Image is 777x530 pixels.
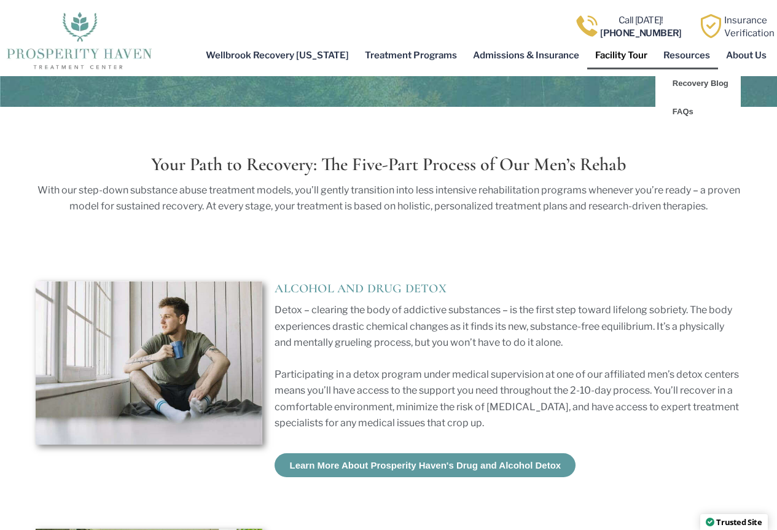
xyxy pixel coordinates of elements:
[724,15,775,38] a: InsuranceVerification
[600,28,682,39] b: [PHONE_NUMBER]
[275,453,576,477] a: Learn More About Prosperity Haven's Drug and Alcohol Detox
[655,69,741,126] ul: Resources
[275,281,741,296] h4: Alcohol and Drug Detox
[655,98,741,126] a: FAQs
[699,14,723,38] img: Learn how Prosperity Haven, a verified substance abuse center can help you overcome your addiction
[289,461,561,470] span: Learn More About Prosperity Haven's Drug and Alcohol Detox
[718,41,775,69] a: About Us
[655,41,718,69] a: Resources
[357,41,465,69] a: Treatment Programs
[275,367,741,432] p: Participating in a detox program under medical supervision at one of our affiliated men’s detox c...
[275,302,741,351] p: Detox – clearing the body of addictive substances – is the first step toward lifelong sobriety. T...
[198,41,357,69] a: Wellbrook Recovery [US_STATE]
[655,69,741,98] a: Recovery Blog
[2,9,155,70] img: The logo for Prosperity Haven Addiction Recovery Center.
[575,14,599,38] img: Call one of Prosperity Haven's dedicated counselors today so we can help you overcome addiction
[36,281,263,445] img: Prosperity Haven, an Ohio addiction treatment center, can help you with drug and alcohol detox
[36,182,742,215] p: With our step-down substance abuse treatment models, you’ll gently transition into less intensive...
[600,15,682,38] a: Call [DATE]![PHONE_NUMBER]
[587,41,655,69] a: Facility Tour
[36,152,742,176] h3: Your Path to Recovery: The Five-Part Process of Our Men’s Rehab
[465,41,587,69] a: Admissions & Insurance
